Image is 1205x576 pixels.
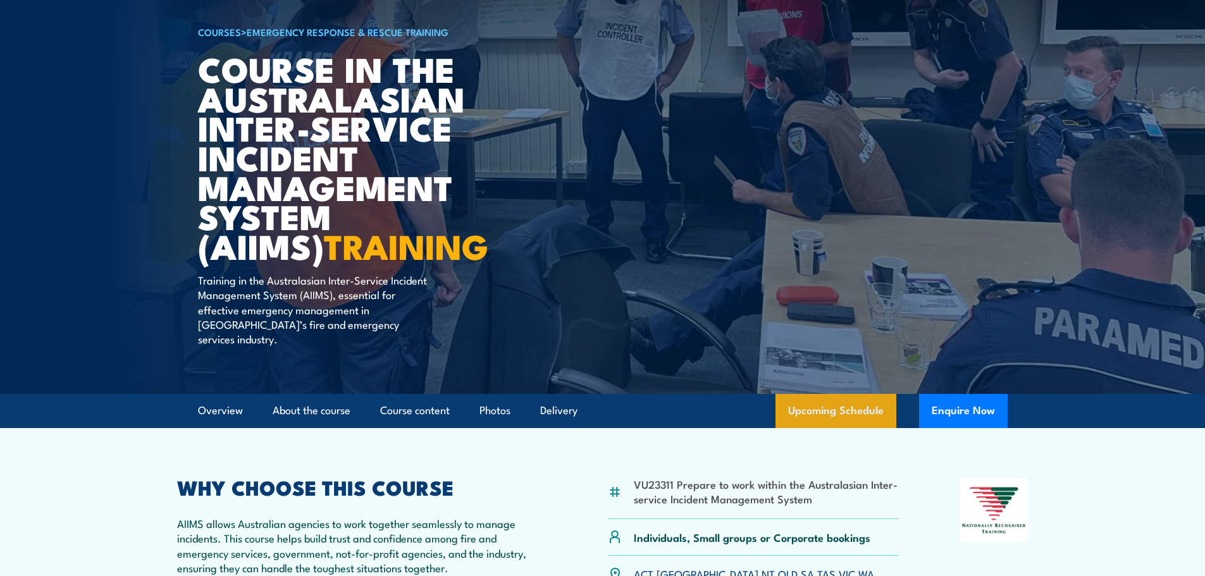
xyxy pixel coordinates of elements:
[247,25,448,39] a: Emergency Response & Rescue Training
[198,24,510,39] h6: >
[919,394,1008,428] button: Enquire Now
[198,54,510,260] h1: Course in the Australasian Inter-service Incident Management System (AIIMS)
[634,530,870,544] p: Individuals, Small groups or Corporate bookings
[198,394,243,427] a: Overview
[634,477,899,506] li: VU23311 Prepare to work within the Australasian Inter-service Incident Management System
[177,516,547,575] p: AIIMS allows Australian agencies to work together seamlessly to manage incidents. This course hel...
[273,394,350,427] a: About the course
[960,478,1029,542] img: Nationally Recognised Training logo.
[380,394,450,427] a: Course content
[324,219,488,271] strong: TRAINING
[177,478,547,496] h2: WHY CHOOSE THIS COURSE
[540,394,578,427] a: Delivery
[198,25,241,39] a: COURSES
[776,394,896,428] a: Upcoming Schedule
[479,394,510,427] a: Photos
[198,273,429,346] p: Training in the Australasian Inter-Service Incident Management System (AIIMS), essential for effe...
